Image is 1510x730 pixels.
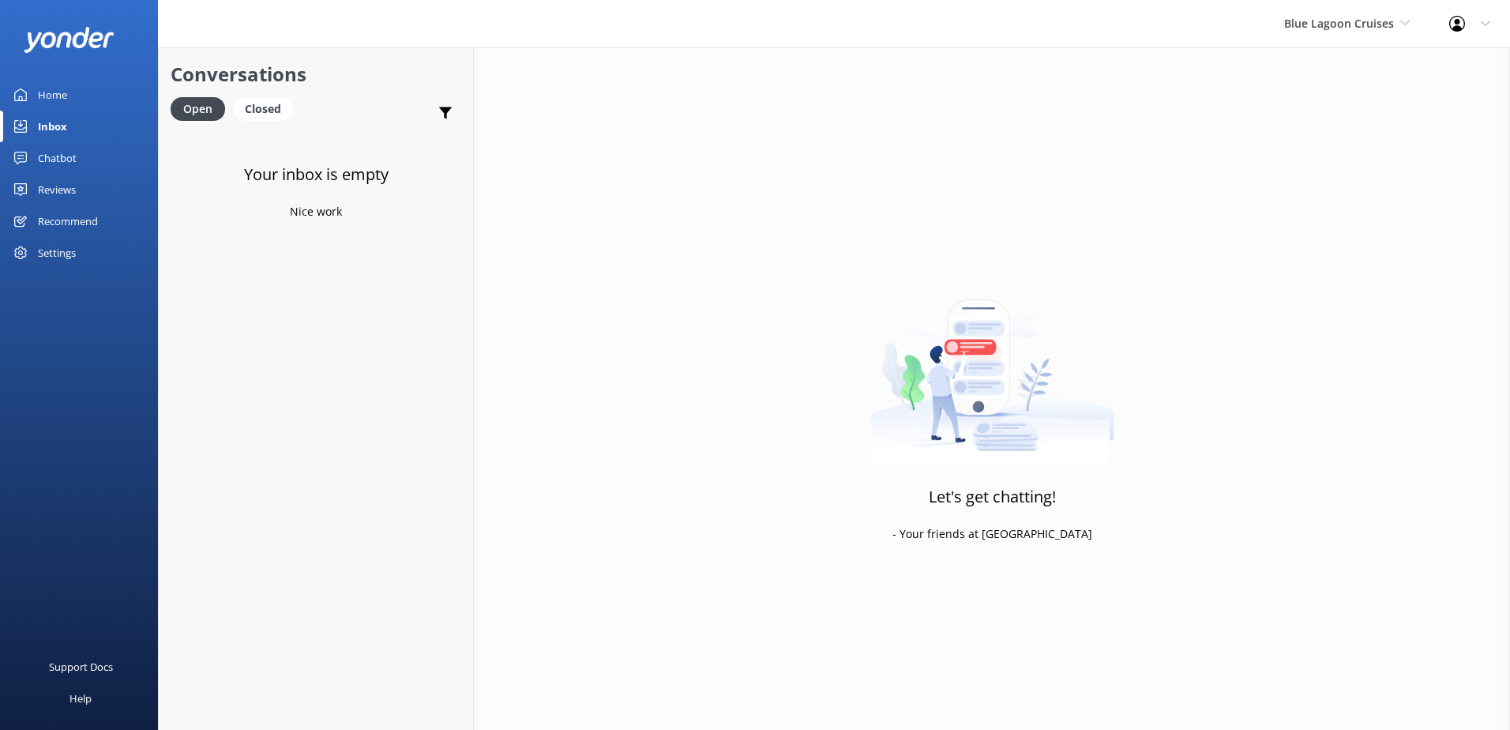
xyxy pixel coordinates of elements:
[1284,16,1394,31] span: Blue Lagoon Cruises
[171,100,233,117] a: Open
[892,525,1092,543] p: - Your friends at [GEOGRAPHIC_DATA]
[171,59,461,89] h2: Conversations
[290,203,342,220] p: Nice work
[38,111,67,142] div: Inbox
[38,142,77,174] div: Chatbot
[171,97,225,121] div: Open
[38,174,76,205] div: Reviews
[24,27,115,53] img: yonder-white-logo.png
[69,683,92,714] div: Help
[38,205,98,237] div: Recommend
[244,162,389,187] h3: Your inbox is empty
[38,79,67,111] div: Home
[38,237,76,269] div: Settings
[870,266,1114,464] img: artwork of a man stealing a conversation from at giant smartphone
[929,484,1056,510] h3: Let's get chatting!
[233,97,293,121] div: Closed
[49,651,113,683] div: Support Docs
[233,100,301,117] a: Closed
